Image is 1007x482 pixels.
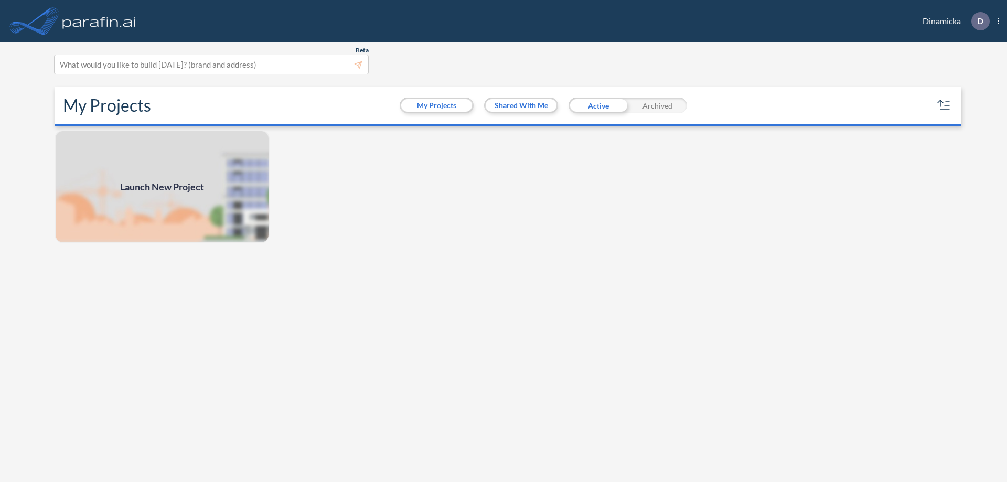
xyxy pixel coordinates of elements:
[356,46,369,55] span: Beta
[907,12,999,30] div: Dinamicka
[569,98,628,113] div: Active
[60,10,138,31] img: logo
[936,97,952,114] button: sort
[628,98,687,113] div: Archived
[63,95,151,115] h2: My Projects
[401,99,472,112] button: My Projects
[486,99,556,112] button: Shared With Me
[55,130,270,243] a: Launch New Project
[977,16,983,26] p: D
[55,130,270,243] img: add
[120,180,204,194] span: Launch New Project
